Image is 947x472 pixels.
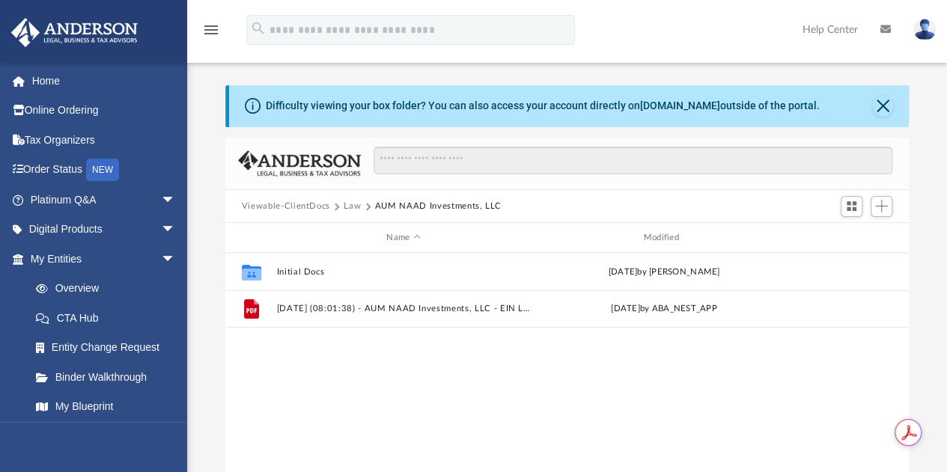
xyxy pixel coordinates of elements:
[375,200,502,213] button: AUM NAAD Investments, LLC
[10,66,198,96] a: Home
[797,231,902,245] div: id
[232,231,270,245] div: id
[250,20,267,37] i: search
[161,215,191,245] span: arrow_drop_down
[10,125,198,155] a: Tax Organizers
[10,155,198,186] a: Order StatusNEW
[872,96,893,117] button: Close
[161,185,191,215] span: arrow_drop_down
[21,421,198,451] a: Tax Due Dates
[86,159,119,181] div: NEW
[913,19,936,40] img: User Pic
[640,99,720,111] a: [DOMAIN_NAME]
[202,28,220,39] a: menu
[10,185,198,215] a: Platinum Q&Aarrow_drop_down
[10,215,198,245] a: Digital Productsarrow_drop_down
[242,200,330,213] button: Viewable-ClientDocs
[537,266,791,279] div: [DATE] by [PERSON_NAME]
[10,96,198,126] a: Online Ordering
[21,274,198,304] a: Overview
[537,231,791,245] div: Modified
[537,302,791,316] div: [DATE] by ABA_NEST_APP
[21,333,198,363] a: Entity Change Request
[21,392,191,422] a: My Blueprint
[276,304,530,314] button: [DATE] (08:01:38) - AUM NAAD Investments, LLC - EIN Letter from IRS.pdf
[10,244,198,274] a: My Entitiesarrow_drop_down
[161,244,191,275] span: arrow_drop_down
[374,147,892,175] input: Search files and folders
[21,303,198,333] a: CTA Hub
[275,231,530,245] div: Name
[21,362,198,392] a: Binder Walkthrough
[276,267,530,277] button: Initial Docs
[871,196,893,217] button: Add
[202,21,220,39] i: menu
[841,196,863,217] button: Switch to Grid View
[344,200,361,213] button: Law
[7,18,142,47] img: Anderson Advisors Platinum Portal
[266,98,820,114] div: Difficulty viewing your box folder? You can also access your account directly on outside of the p...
